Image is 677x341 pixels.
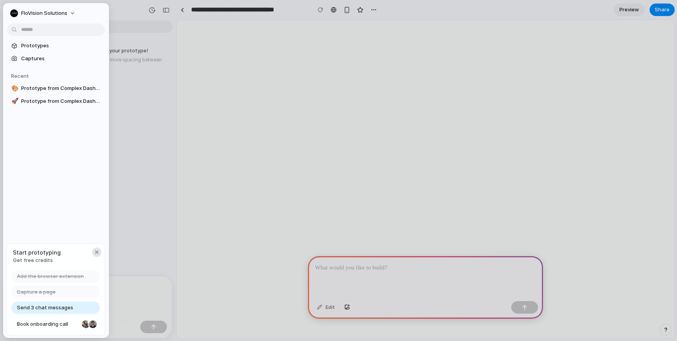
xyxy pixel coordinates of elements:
[11,73,29,79] span: Recent
[88,319,98,329] div: Christian Iacullo
[17,288,56,296] span: Capture a page
[10,97,18,105] button: 🚀
[21,84,102,92] span: Prototype from Complex Dashboard v2
[7,7,80,20] button: FloVision Solutions
[13,248,61,257] span: Start prototyping
[11,318,100,330] a: Book onboarding call
[21,9,67,17] span: FloVision Solutions
[21,97,102,105] span: Prototype from Complex Dashboard
[17,273,84,280] span: Add the browser extension
[21,42,102,50] span: Prototypes
[13,257,61,264] span: Get free credits
[7,95,105,107] a: 🚀Prototype from Complex Dashboard
[17,320,79,328] span: Book onboarding call
[7,83,105,94] a: 🎨Prototype from Complex Dashboard v2
[17,304,73,312] span: Send 3 chat messages
[11,97,17,106] div: 🚀
[7,53,105,65] a: Captures
[21,55,102,63] span: Captures
[7,40,105,52] a: Prototypes
[81,319,91,329] div: Nicole Kubica
[10,84,18,92] button: 🎨
[11,84,17,93] div: 🎨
